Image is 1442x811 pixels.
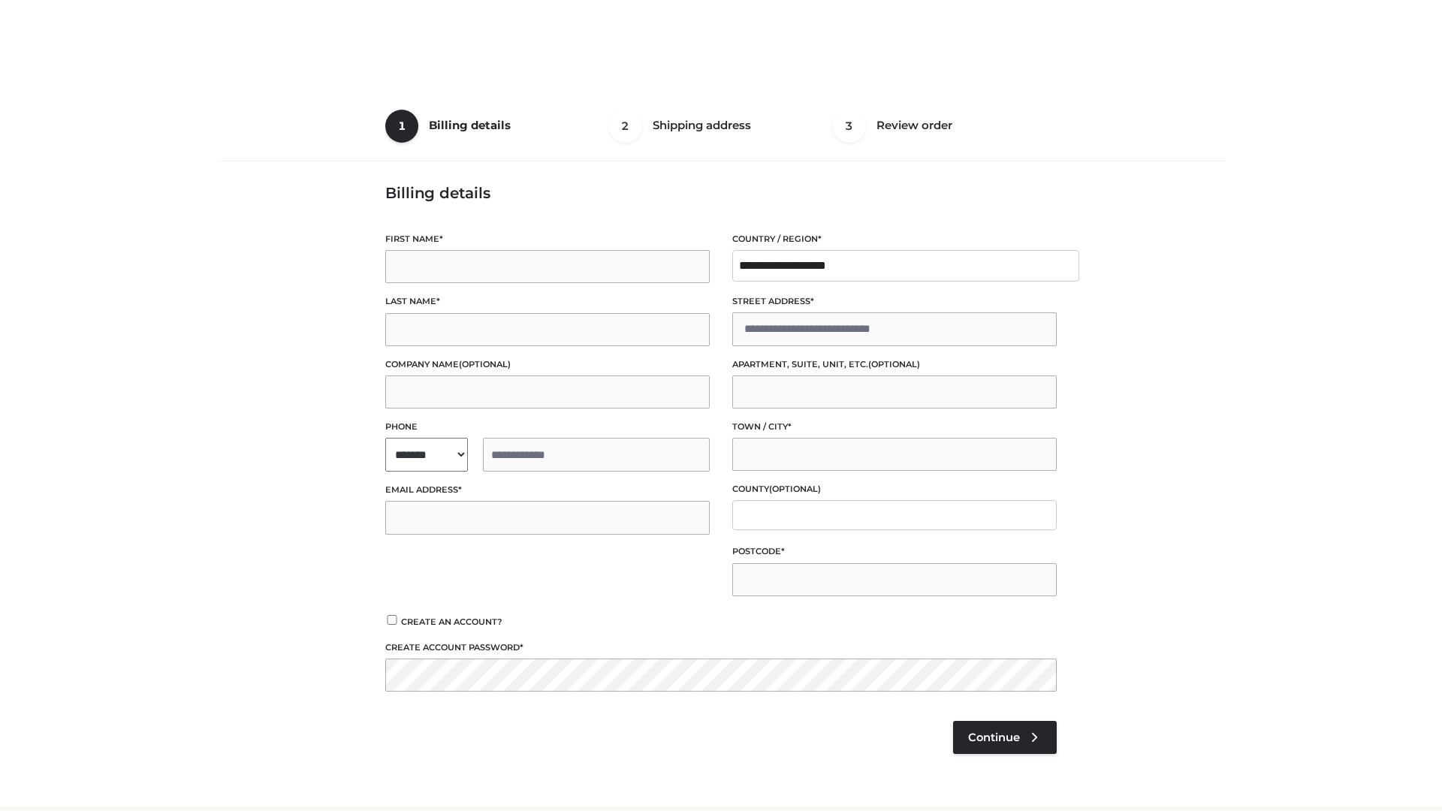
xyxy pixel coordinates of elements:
span: Continue [968,731,1020,744]
h3: Billing details [385,184,1057,202]
span: (optional) [868,359,920,369]
span: 2 [609,110,642,143]
span: 1 [385,110,418,143]
span: Billing details [429,118,511,132]
span: Create an account? [401,617,502,627]
a: Continue [953,721,1057,754]
label: County [732,482,1057,496]
label: Last name [385,294,710,309]
span: (optional) [459,359,511,369]
input: Create an account? [385,615,399,625]
label: Street address [732,294,1057,309]
span: 3 [833,110,866,143]
label: Create account password [385,641,1057,655]
label: First name [385,232,710,246]
span: (optional) [769,484,821,494]
span: Review order [876,118,952,132]
label: Country / Region [732,232,1057,246]
label: Town / City [732,420,1057,434]
label: Phone [385,420,710,434]
label: Company name [385,357,710,372]
label: Apartment, suite, unit, etc. [732,357,1057,372]
label: Postcode [732,544,1057,559]
span: Shipping address [653,118,751,132]
label: Email address [385,483,710,497]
